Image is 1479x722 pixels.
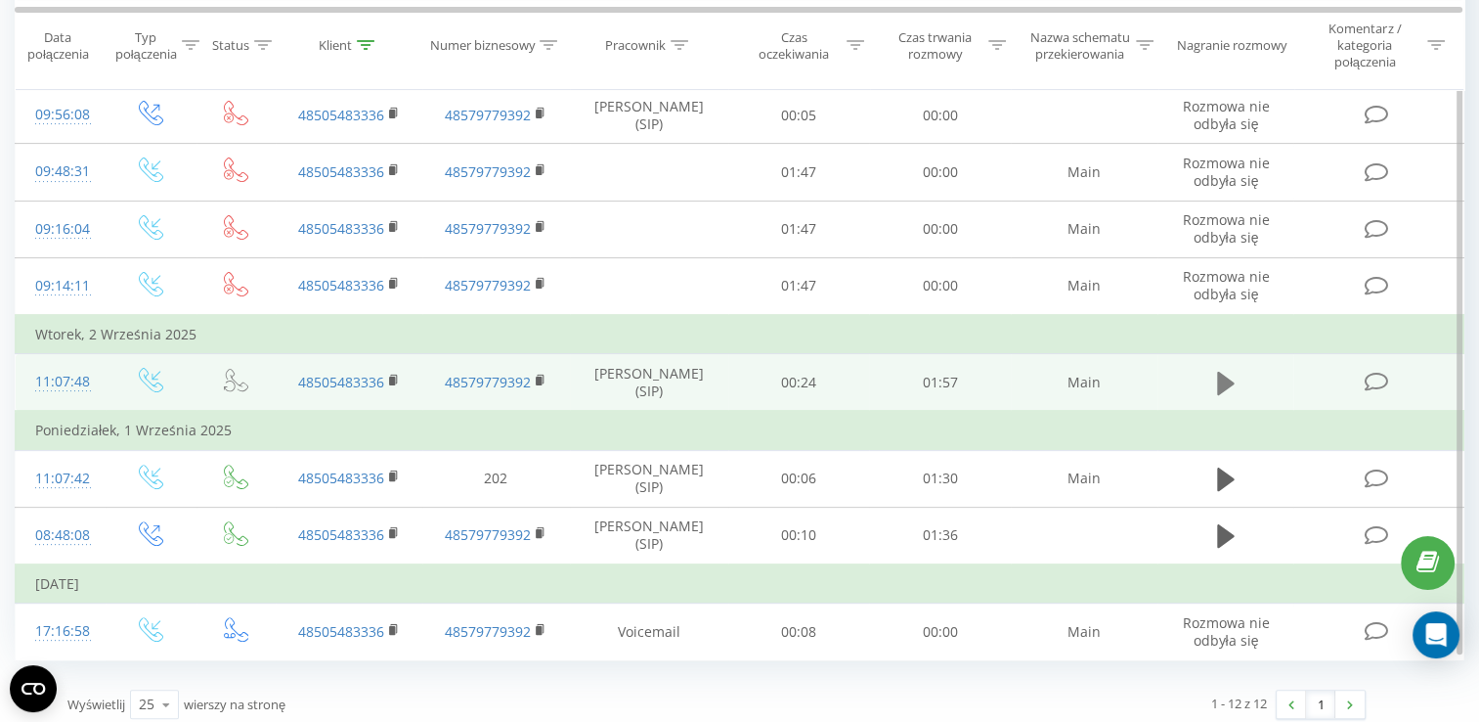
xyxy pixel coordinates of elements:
td: Voicemail [570,604,728,660]
div: Status [212,37,249,54]
div: 11:07:42 [35,460,86,498]
td: 202 [422,450,569,507]
td: 00:00 [869,257,1011,315]
td: 00:05 [728,87,870,144]
div: Open Intercom Messenger [1413,611,1459,658]
span: Rozmowa nie odbyła się [1182,97,1269,133]
a: 48579779392 [445,373,531,391]
div: 08:48:08 [35,517,86,555]
span: Wyświetlij [67,696,125,713]
td: 01:57 [869,354,1011,412]
div: Typ połączenia [115,28,177,62]
div: 09:16:04 [35,210,86,248]
td: 01:47 [728,201,870,257]
span: Rozmowa nie odbyła się [1182,210,1269,247]
div: 25 [139,695,154,714]
a: 48579779392 [445,162,531,181]
span: Rozmowa nie odbyła się [1182,154,1269,190]
a: 48505483336 [298,106,384,124]
a: 48579779392 [445,622,531,641]
td: Main [1011,144,1157,201]
button: Open CMP widget [10,665,57,712]
a: 48505483336 [298,525,384,544]
div: 09:14:11 [35,267,86,305]
div: Czas trwania rozmowy [887,28,983,62]
div: 09:56:08 [35,96,86,134]
div: Nazwa schematu przekierowania [1028,28,1131,62]
a: 48579779392 [445,219,531,238]
td: [PERSON_NAME] (SIP) [570,450,728,507]
td: 01:47 [728,144,870,201]
td: Main [1011,257,1157,315]
a: 48579779392 [445,276,531,294]
td: 01:30 [869,450,1011,507]
td: Main [1011,354,1157,412]
td: 00:10 [728,507,870,564]
div: 09:48:31 [35,153,86,191]
a: 48505483336 [298,373,384,391]
td: [PERSON_NAME] (SIP) [570,507,728,564]
div: 11:07:48 [35,363,86,401]
span: Rozmowa nie odbyła się [1182,613,1269,650]
td: 00:08 [728,604,870,660]
td: 00:00 [869,201,1011,257]
div: Data połączenia [16,28,101,62]
div: Komentarz / kategoria połączenia [1308,21,1422,70]
td: Main [1011,604,1157,660]
td: Wtorek, 2 Września 2025 [16,315,1464,354]
td: [PERSON_NAME] (SIP) [570,87,728,144]
td: 00:06 [728,450,870,507]
span: wierszy na stronę [184,696,285,713]
a: 48505483336 [298,219,384,238]
a: 48579779392 [445,525,531,544]
div: Czas oczekiwania [746,28,843,62]
td: 00:00 [869,87,1011,144]
a: 48579779392 [445,106,531,124]
td: Main [1011,201,1157,257]
a: 48505483336 [298,162,384,181]
div: 17:16:58 [35,612,86,651]
td: Poniedziałek, 1 Września 2025 [16,411,1464,450]
div: Numer biznesowy [429,37,535,54]
td: [DATE] [16,564,1464,604]
td: 00:00 [869,144,1011,201]
div: Klient [319,37,352,54]
td: 01:36 [869,507,1011,564]
div: Pracownik [605,37,666,54]
td: Main [1011,450,1157,507]
span: Rozmowa nie odbyła się [1182,267,1269,303]
a: 48505483336 [298,469,384,487]
div: Nagranie rozmowy [1177,37,1287,54]
td: [PERSON_NAME] (SIP) [570,354,728,412]
td: 00:00 [869,604,1011,660]
td: 00:24 [728,354,870,412]
td: 01:47 [728,257,870,315]
div: 1 - 12 z 12 [1211,694,1267,713]
a: 1 [1306,691,1335,718]
a: 48505483336 [298,276,384,294]
a: 48505483336 [298,622,384,641]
